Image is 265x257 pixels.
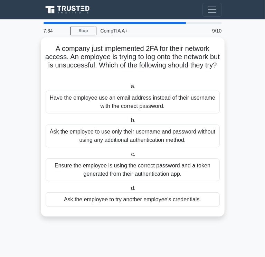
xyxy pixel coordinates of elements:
[131,185,135,191] span: d.
[195,24,226,38] div: 9/10
[131,151,135,157] span: c.
[70,27,96,35] a: Stop
[96,24,195,38] div: CompTIA A+
[131,83,135,89] span: a.
[46,158,220,181] div: Ensure the employee is using the correct password and a token generated from their authentication...
[45,44,220,78] h5: A company just implemented 2FA for their network access. An employee is trying to log onto the ne...
[46,125,220,147] div: Ask the employee to use only their username and password without using any additional authenticat...
[202,3,222,17] button: Toggle navigation
[39,24,70,38] div: 7:34
[46,91,220,113] div: Have the employee use an email address instead of their username with the correct password.
[46,192,220,207] div: Ask the employee to try another employee's credentials.
[131,117,135,123] span: b.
